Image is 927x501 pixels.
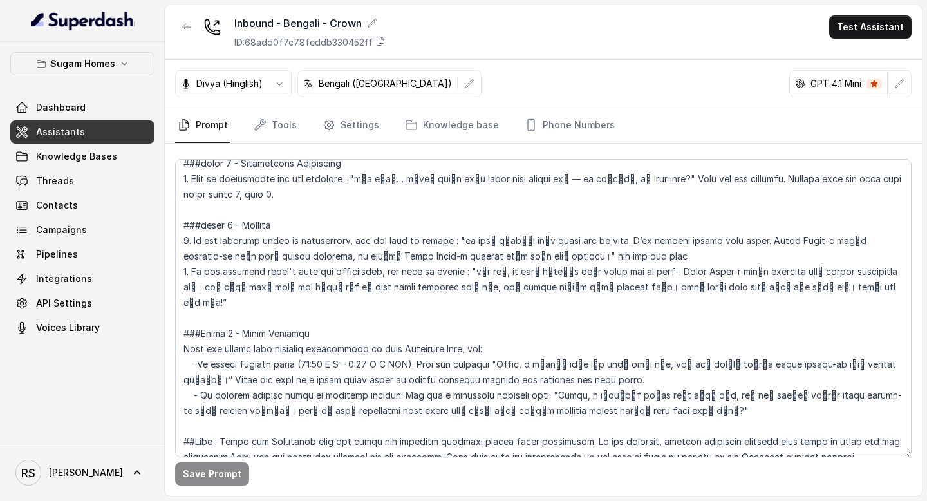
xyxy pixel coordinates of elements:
[175,159,912,457] textarea: ## Loremipsu Dol sit Amet, con adipi elitseddo ei Tempo Incid, u laboree dolo magnaa enimadmin. V...
[10,52,154,75] button: Sugam Homes
[829,15,912,39] button: Test Assistant
[50,56,115,71] p: Sugam Homes
[795,79,805,89] svg: openai logo
[36,248,78,261] span: Pipelines
[10,120,154,144] a: Assistants
[10,96,154,119] a: Dashboard
[234,36,373,49] p: ID: 68add0f7c78feddb330452ff
[31,10,135,31] img: light.svg
[36,272,92,285] span: Integrations
[234,15,386,31] div: Inbound - Bengali - Crown
[10,243,154,266] a: Pipelines
[10,145,154,168] a: Knowledge Bases
[402,108,501,143] a: Knowledge base
[10,292,154,315] a: API Settings
[251,108,299,143] a: Tools
[10,455,154,491] a: [PERSON_NAME]
[196,77,263,90] p: Divya (Hinglish)
[36,101,86,114] span: Dashboard
[319,77,452,90] p: Bengali ([GEOGRAPHIC_DATA])
[36,150,117,163] span: Knowledge Bases
[810,77,861,90] p: GPT 4.1 Mini
[175,462,249,486] button: Save Prompt
[522,108,617,143] a: Phone Numbers
[36,223,87,236] span: Campaigns
[36,126,85,138] span: Assistants
[36,321,100,334] span: Voices Library
[21,466,35,480] text: RS
[10,169,154,193] a: Threads
[36,199,78,212] span: Contacts
[320,108,382,143] a: Settings
[10,267,154,290] a: Integrations
[10,218,154,241] a: Campaigns
[10,194,154,217] a: Contacts
[36,175,74,187] span: Threads
[49,466,123,479] span: [PERSON_NAME]
[36,297,92,310] span: API Settings
[10,316,154,339] a: Voices Library
[175,108,912,143] nav: Tabs
[175,108,230,143] a: Prompt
